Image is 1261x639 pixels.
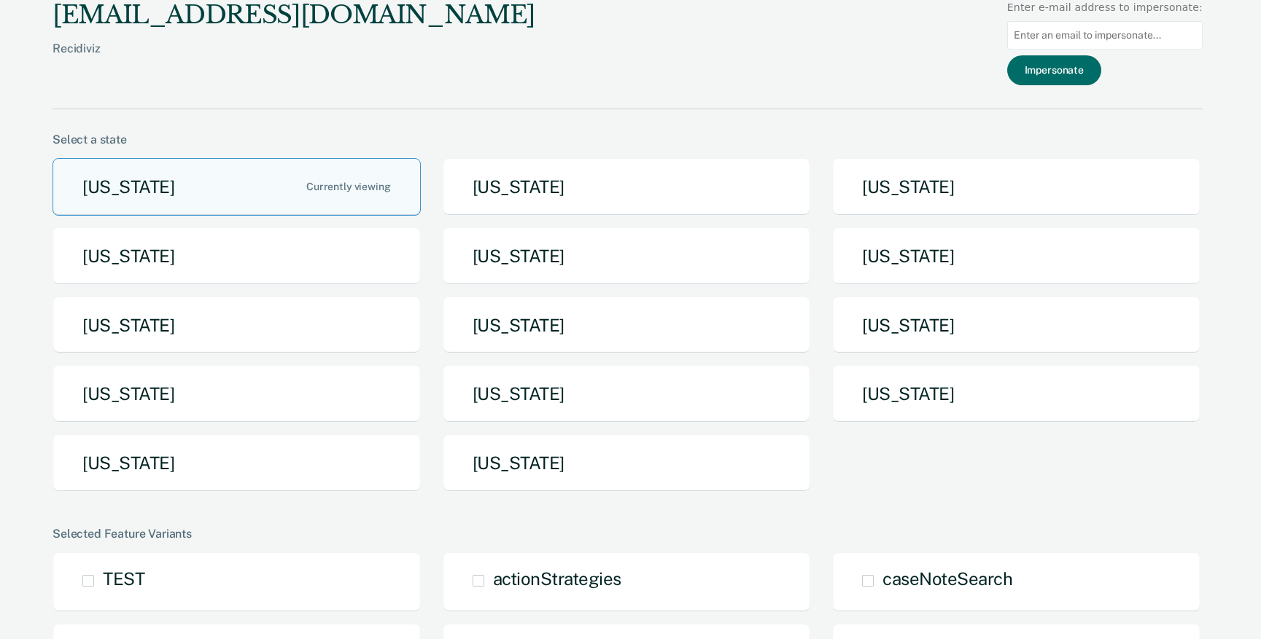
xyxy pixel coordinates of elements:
button: Impersonate [1007,55,1101,85]
input: Enter an email to impersonate... [1007,21,1203,50]
button: [US_STATE] [443,158,811,216]
span: caseNoteSearch [882,568,1012,589]
span: TEST [103,568,144,589]
button: [US_STATE] [53,158,421,216]
button: [US_STATE] [832,365,1200,423]
div: Recidiviz [53,42,535,79]
button: [US_STATE] [53,297,421,354]
button: [US_STATE] [53,227,421,285]
div: Selected Feature Variants [53,527,1203,541]
button: [US_STATE] [53,365,421,423]
button: [US_STATE] [443,365,811,423]
span: actionStrategies [493,568,621,589]
div: Select a state [53,133,1203,146]
button: [US_STATE] [443,297,811,354]
button: [US_STATE] [832,158,1200,216]
button: [US_STATE] [832,297,1200,354]
button: [US_STATE] [832,227,1200,285]
button: [US_STATE] [443,227,811,285]
button: [US_STATE] [443,434,811,492]
button: [US_STATE] [53,434,421,492]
